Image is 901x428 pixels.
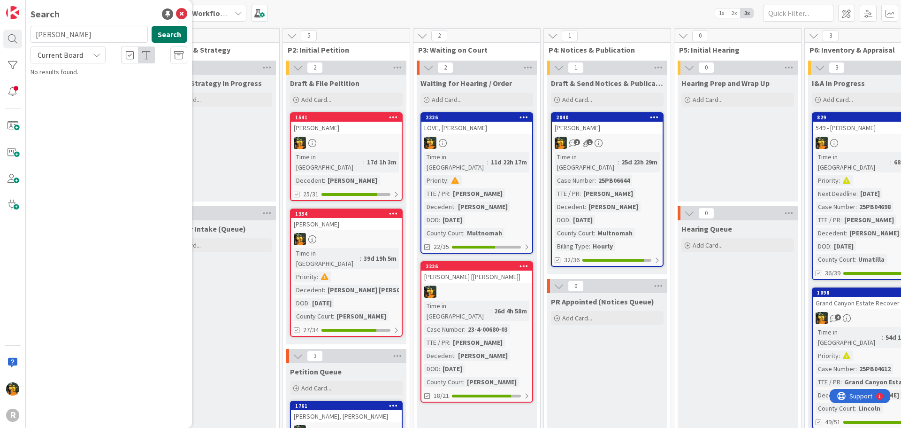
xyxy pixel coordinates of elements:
span: : [317,272,318,282]
div: [PERSON_NAME] [325,175,380,186]
div: Priority [816,175,839,186]
a: 1334[PERSON_NAME]MRTime in [GEOGRAPHIC_DATA]:39d 19h 5mPriority:Decedent:[PERSON_NAME] [PERSON_NA... [290,209,403,337]
div: [PERSON_NAME] [842,215,896,225]
img: MR [424,286,436,298]
div: Umatilla [856,254,887,265]
span: 0 [698,62,714,73]
div: LOVE, [PERSON_NAME] [421,122,532,134]
span: : [840,215,842,225]
span: Waiting for Hearing / Order [420,78,512,88]
span: 32/36 [564,255,580,265]
img: MR [294,233,306,245]
span: 3x [741,8,753,18]
span: 0 [568,280,584,292]
span: Draft & Send Notices & Publication [551,78,664,88]
span: 3 [307,350,323,362]
span: P4: Notices & Publication [549,45,659,54]
div: [PERSON_NAME] [291,122,402,134]
span: : [324,175,325,186]
div: Decedent [424,350,454,361]
span: : [454,350,456,361]
div: [DATE] [310,298,334,308]
span: P1: Intake & Strategy [157,45,267,54]
div: Search [31,7,60,21]
div: Decedent [816,390,846,400]
span: Add Card... [693,241,723,249]
span: : [580,188,581,199]
div: [PERSON_NAME] [581,188,635,199]
div: Decedent [424,202,454,212]
img: Visit kanbanzone.com [6,6,19,19]
span: I&A In Progress [812,78,865,88]
div: 1 [49,4,51,11]
img: MR [294,137,306,149]
span: : [856,188,858,199]
div: 25PB04698 [857,202,893,212]
div: 2326 [426,114,532,121]
span: : [454,202,456,212]
span: : [569,215,571,225]
span: 1 [562,30,578,41]
div: Case Number [816,202,855,212]
div: 1334 [295,210,402,217]
span: : [463,377,465,387]
img: MR [424,137,436,149]
div: County Court [816,254,855,265]
a: 2040[PERSON_NAME]MRTime in [GEOGRAPHIC_DATA]:25d 23h 29mCase Number:25PB06644TTE / PR:[PERSON_NAM... [551,112,664,267]
div: MR [421,286,532,298]
button: Search [152,26,187,43]
div: Priority [424,175,447,186]
span: : [439,215,440,225]
div: TTE / PR [424,337,449,348]
div: Case Number [424,324,464,335]
span: Ready for Intake (Queue) [160,224,246,233]
div: 2040[PERSON_NAME] [552,113,663,134]
span: : [324,285,325,295]
div: [DATE] [858,188,882,199]
div: [PERSON_NAME] [450,188,505,199]
span: : [890,157,892,167]
div: 1334 [291,210,402,218]
span: : [594,228,595,238]
div: [PERSON_NAME] [PERSON_NAME] [325,285,431,295]
a: 2326LOVE, [PERSON_NAME]MRTime in [GEOGRAPHIC_DATA]:11d 22h 17mPriority:TTE / PR:[PERSON_NAME]Dece... [420,112,533,254]
img: MR [6,382,19,396]
span: : [487,157,489,167]
span: P2: Initial Petition [288,45,398,54]
span: : [855,403,856,413]
span: Support [20,1,43,13]
div: [PERSON_NAME] [291,218,402,230]
a: 1541[PERSON_NAME]MRTime in [GEOGRAPHIC_DATA]:17d 1h 3mDecedent:[PERSON_NAME]25/31 [290,112,403,201]
div: County Court [294,311,333,321]
div: [PERSON_NAME] [[PERSON_NAME]] [421,271,532,283]
span: 27/34 [303,325,319,335]
span: : [363,157,365,167]
div: 1541[PERSON_NAME] [291,113,402,134]
span: Current Board [38,50,83,60]
div: Time in [GEOGRAPHIC_DATA] [555,152,618,172]
div: Decedent [816,228,846,238]
div: [PERSON_NAME] [450,337,505,348]
div: 11d 22h 17m [489,157,529,167]
div: [DATE] [571,215,595,225]
div: Decedent [555,202,585,212]
div: 2326 [421,113,532,122]
span: : [618,157,619,167]
div: 2226[PERSON_NAME] [[PERSON_NAME]] [421,262,532,283]
span: : [595,175,596,186]
div: Time in [GEOGRAPHIC_DATA] [294,152,363,172]
span: : [490,306,492,316]
div: Hourly [590,241,615,251]
div: Case Number [555,175,595,186]
div: [PERSON_NAME] [465,377,519,387]
span: 3 [823,30,839,41]
span: 1 [568,62,584,73]
div: 2040 [552,113,663,122]
div: DOD [294,298,308,308]
div: Time in [GEOGRAPHIC_DATA] [816,152,890,172]
div: MR [421,137,532,149]
img: MR [816,137,828,149]
div: 26d 4h 58m [492,306,529,316]
div: TTE / PR [424,188,449,199]
div: [DATE] [832,241,856,251]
